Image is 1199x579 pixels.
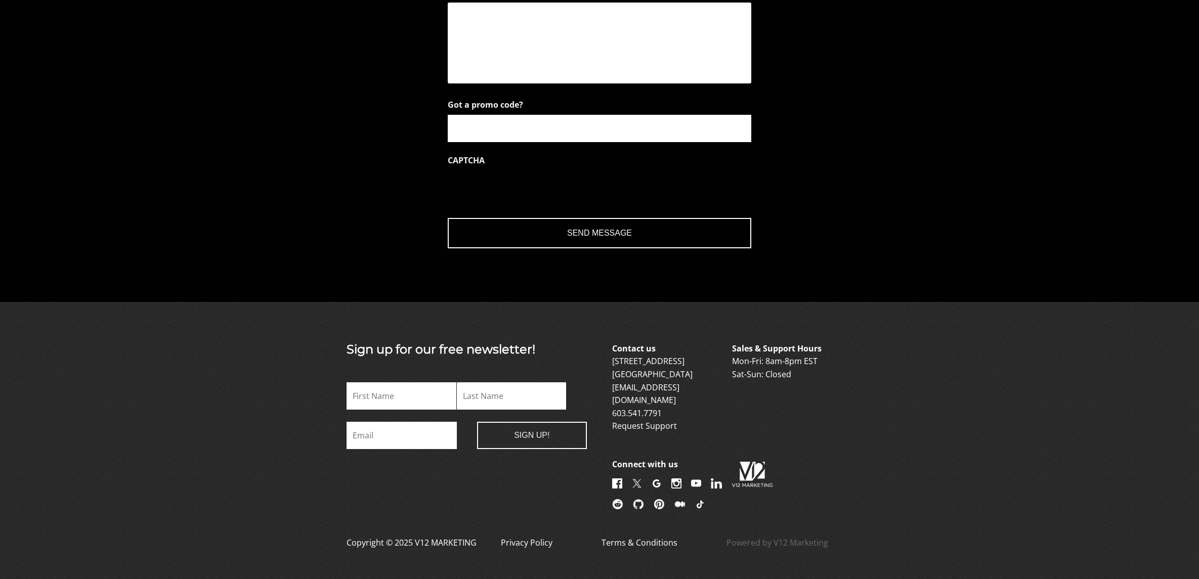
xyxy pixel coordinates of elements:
img: Pinterest [654,499,665,509]
img: Reddit [612,499,623,509]
img: LinkedIn [711,478,722,488]
label: CAPTCHA [448,155,485,166]
iframe: reCAPTCHA [448,170,602,210]
b: Sales & Support Hours [732,343,822,354]
a: 603.541.7791 [612,408,662,419]
a: [STREET_ADDRESS][GEOGRAPHIC_DATA] [612,355,693,380]
img: Github [633,499,644,509]
img: X [632,478,642,488]
img: TikTok [695,499,705,509]
input: Last Name [457,382,567,410]
a: [EMAIL_ADDRESS][DOMAIN_NAME] [612,382,679,406]
input: First Name [347,382,456,410]
img: Medium [674,499,686,509]
img: Instagram [671,478,681,488]
a: Request Support [612,420,677,431]
p: Copyright © 2025 V12 MARKETING [347,537,477,561]
a: Powered by V12 Marketing [726,537,828,561]
input: Sign Up! [477,422,587,449]
a: Terms & Conditions [602,537,677,561]
input: Send Message [448,218,751,248]
img: Google+ [652,478,662,488]
img: V12FOOTER.png [732,458,773,491]
iframe: Chat Widget [1148,530,1199,579]
img: Facebook [612,478,622,488]
input: Email [347,422,457,449]
b: Connect with us [612,459,678,470]
b: Contact us [612,343,656,354]
h3: Sign up for our free newsletter! [347,342,587,357]
label: Got a promo code? [448,100,523,110]
img: YouTube [691,478,701,488]
p: Mon-Fri: 8am-8pm EST Sat-Sun: Closed [732,342,850,381]
a: Privacy Policy [501,537,552,561]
